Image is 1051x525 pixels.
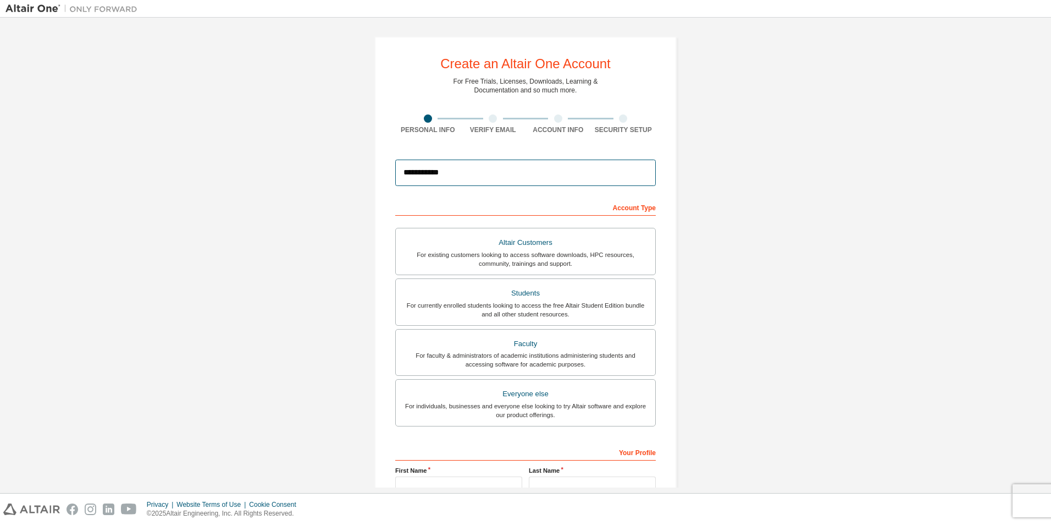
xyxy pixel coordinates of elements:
[402,386,649,402] div: Everyone else
[147,500,176,509] div: Privacy
[395,125,461,134] div: Personal Info
[147,509,303,518] p: © 2025 Altair Engineering, Inc. All Rights Reserved.
[402,336,649,352] div: Faculty
[529,466,656,475] label: Last Name
[395,198,656,216] div: Account Type
[402,250,649,268] div: For existing customers looking to access software downloads, HPC resources, community, trainings ...
[395,466,522,475] label: First Name
[525,125,591,134] div: Account Info
[461,125,526,134] div: Verify Email
[402,301,649,319] div: For currently enrolled students looking to access the free Altair Student Edition bundle and all ...
[440,57,611,70] div: Create an Altair One Account
[591,125,656,134] div: Security Setup
[67,504,78,515] img: facebook.svg
[395,443,656,461] div: Your Profile
[121,504,137,515] img: youtube.svg
[3,504,60,515] img: altair_logo.svg
[5,3,143,14] img: Altair One
[85,504,96,515] img: instagram.svg
[402,402,649,419] div: For individuals, businesses and everyone else looking to try Altair software and explore our prod...
[176,500,249,509] div: Website Terms of Use
[402,235,649,250] div: Altair Customers
[402,286,649,301] div: Students
[103,504,114,515] img: linkedin.svg
[402,351,649,369] div: For faculty & administrators of academic institutions administering students and accessing softwa...
[453,77,598,95] div: For Free Trials, Licenses, Downloads, Learning & Documentation and so much more.
[249,500,302,509] div: Cookie Consent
